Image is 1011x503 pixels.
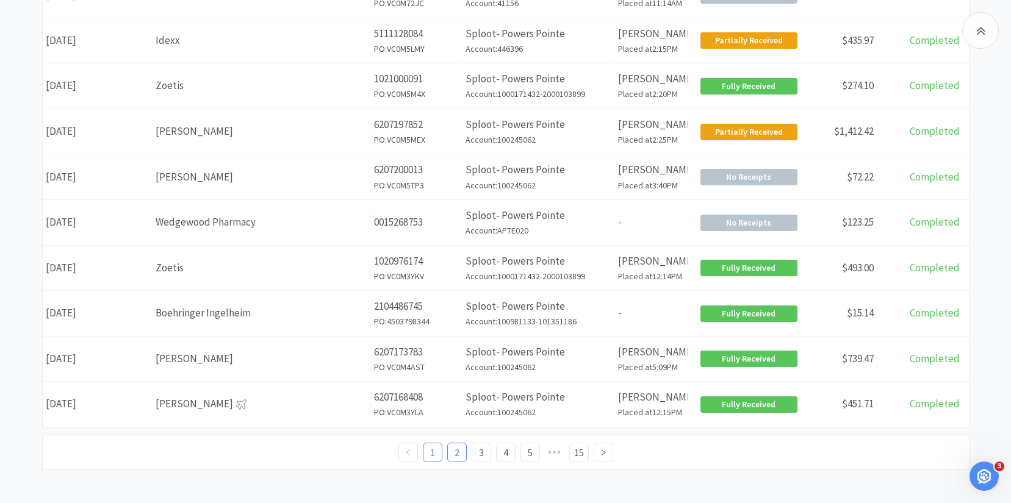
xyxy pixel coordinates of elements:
div: Zoetis [156,77,367,94]
p: 6207197852 [374,116,459,133]
a: 1 [423,443,442,462]
p: Sploot- Powers Pointe [466,389,611,405]
li: 4 [496,443,516,462]
h6: PO: VC0M5M4X [374,87,459,101]
div: [PERSON_NAME] [156,351,367,367]
li: 5 [520,443,540,462]
div: [DATE] [43,116,153,147]
span: Completed [910,34,960,47]
h6: Placed at 3:40PM [618,179,685,192]
span: $451.71 [842,397,874,410]
h6: PO: VC0M5MEX [374,133,459,146]
div: Zoetis [156,260,367,276]
span: Partially Received [701,124,797,140]
h6: Placed at 5:09PM [618,360,685,374]
p: [PERSON_NAME] [618,253,685,269]
h6: Placed at 2:25PM [618,133,685,146]
h6: Placed at 12:15PM [618,405,685,419]
span: Fully Received [701,79,797,94]
div: [DATE] [43,388,153,419]
i: icon: left [405,449,412,456]
div: Idexx [156,32,367,49]
span: Completed [910,306,960,319]
p: Sploot- Powers Pointe [466,71,611,87]
p: [PERSON_NAME] [618,71,685,87]
span: Completed [910,261,960,274]
p: [PERSON_NAME] [618,344,685,360]
span: Completed [910,397,960,410]
span: Fully Received [701,260,797,276]
span: Fully Received [701,397,797,412]
span: $274.10 [842,79,874,92]
h6: Account: 446396 [466,42,611,55]
span: $72.22 [847,170,874,184]
span: Completed [910,124,960,138]
span: $435.97 [842,34,874,47]
span: Completed [910,352,960,365]
div: [PERSON_NAME] [156,123,367,140]
span: $493.00 [842,261,874,274]
h6: Account: 100245062 [466,405,611,419]
span: Completed [910,79,960,92]
iframe: Intercom live chat [970,462,999,491]
p: 0015268753 [374,214,459,230]
span: Completed [910,170,960,184]
h6: PO: VC0M5TP3 [374,179,459,192]
span: Completed [910,215,960,229]
h6: Account: 100245062 [466,133,611,146]
h6: Account: 100245062 [466,360,611,374]
h6: Placed at 12:14PM [618,269,685,283]
li: 15 [569,443,589,462]
h6: Placed at 2:15PM [618,42,685,55]
h6: PO: VC0M5LMY [374,42,459,55]
h6: Account: APTE020 [466,224,611,237]
i: icon: right [600,449,607,456]
a: 3 [472,443,491,462]
div: [DATE] [43,70,153,101]
div: [DATE] [43,25,153,56]
li: Previous Page [398,443,418,462]
div: [DATE] [43,298,153,329]
p: 1021000091 [374,71,459,87]
p: 6207200013 [374,162,459,178]
h6: Account: 100981133-101351186 [466,315,611,328]
li: Next Page [594,443,613,462]
p: Sploot- Powers Pointe [466,344,611,360]
a: 2 [448,443,466,462]
div: Wedgewood Pharmacy [156,214,367,230]
p: [PERSON_NAME] [618,26,685,42]
h6: PO: 4503798344 [374,315,459,328]
li: 2 [447,443,467,462]
span: 3 [995,462,1004,471]
a: 15 [570,443,588,462]
li: Next 5 Pages [545,443,564,462]
p: [PERSON_NAME] [618,162,685,178]
p: Sploot- Powers Pointe [466,26,611,42]
p: 5111128084 [374,26,459,42]
div: [DATE] [43,162,153,193]
p: - [618,305,685,321]
span: Partially Received [701,33,797,48]
span: No Receipts [701,169,797,185]
p: 6207173783 [374,344,459,360]
h6: Account: 1000171432-2000103899 [466,269,611,283]
p: 1020976174 [374,253,459,269]
p: - [618,214,685,230]
span: No Receipts [701,215,797,230]
div: [DATE] [43,343,153,374]
h6: Account: 1000171432-2000103899 [466,87,611,101]
span: ••• [545,443,564,462]
p: [PERSON_NAME] [618,389,685,405]
h6: Placed at 2:20PM [618,87,685,101]
h6: PO: VC0M3YKV [374,269,459,283]
p: Sploot- Powers Pointe [466,116,611,133]
div: [PERSON_NAME] [156,396,367,412]
h6: PO: VC0M4AST [374,360,459,374]
li: 3 [472,443,491,462]
p: Sploot- Powers Pointe [466,298,611,315]
div: [DATE] [43,252,153,284]
h6: PO: VC0M3YLA [374,405,459,419]
span: Fully Received [701,306,797,321]
p: Sploot- Powers Pointe [466,253,611,269]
